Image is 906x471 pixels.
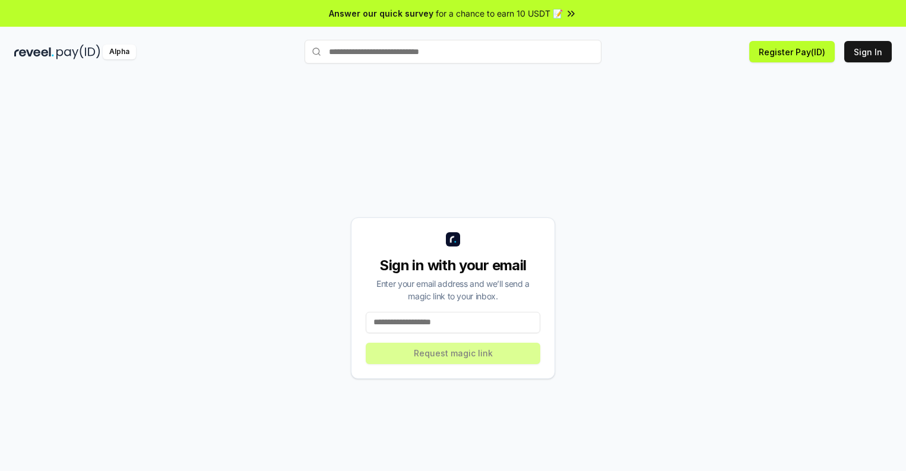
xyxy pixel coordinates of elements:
div: Alpha [103,45,136,59]
div: Enter your email address and we’ll send a magic link to your inbox. [366,277,540,302]
img: logo_small [446,232,460,246]
button: Sign In [844,41,892,62]
span: Answer our quick survey [329,7,433,20]
img: reveel_dark [14,45,54,59]
div: Sign in with your email [366,256,540,275]
span: for a chance to earn 10 USDT 📝 [436,7,563,20]
button: Register Pay(ID) [749,41,835,62]
img: pay_id [56,45,100,59]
